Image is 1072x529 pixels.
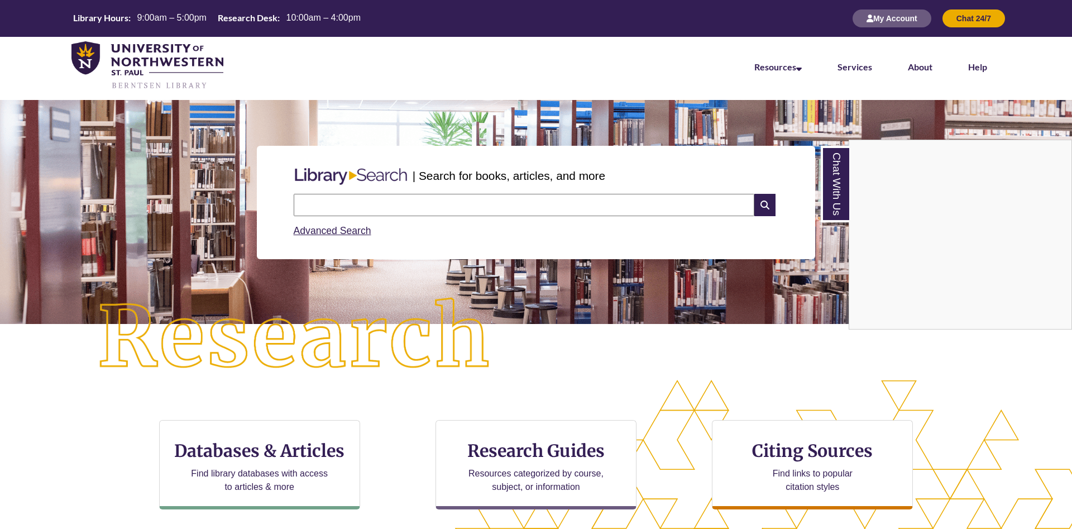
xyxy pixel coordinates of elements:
iframe: Chat Widget [849,140,1071,329]
img: UNWSP Library Logo [71,41,223,89]
a: About [908,61,932,72]
a: Resources [754,61,802,72]
a: Chat With Us [821,146,849,222]
div: Chat With Us [849,140,1072,330]
a: Help [968,61,987,72]
a: Services [837,61,872,72]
